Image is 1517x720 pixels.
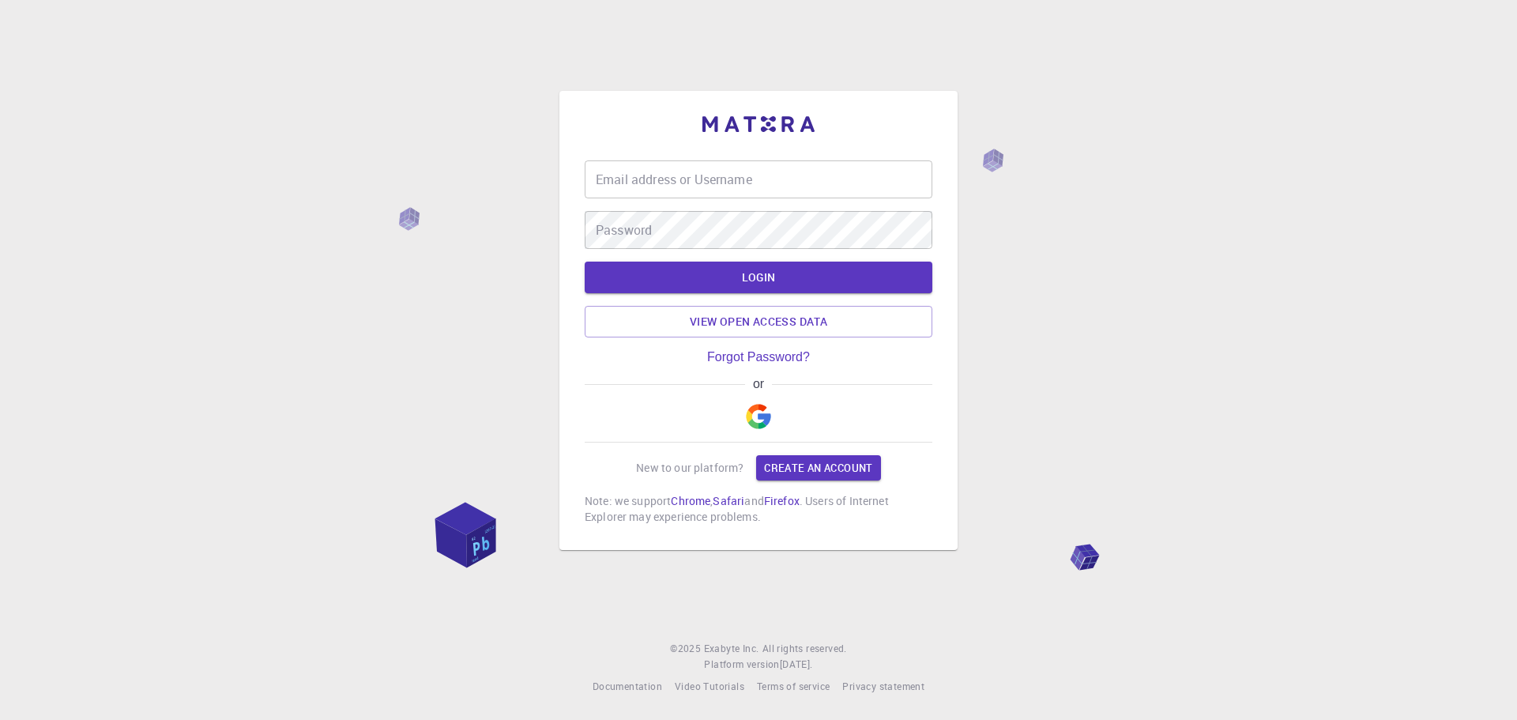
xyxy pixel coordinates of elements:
[585,306,932,337] a: View open access data
[675,680,744,692] span: Video Tutorials
[746,404,771,429] img: Google
[764,493,800,508] a: Firefox
[757,679,830,695] a: Terms of service
[670,641,703,657] span: © 2025
[842,679,924,695] a: Privacy statement
[762,641,847,657] span: All rights reserved.
[756,455,880,481] a: Create an account
[704,641,759,657] a: Exabyte Inc.
[745,377,771,391] span: or
[585,493,932,525] p: Note: we support , and . Users of Internet Explorer may experience problems.
[707,350,810,364] a: Forgot Password?
[704,642,759,654] span: Exabyte Inc.
[593,680,662,692] span: Documentation
[842,680,924,692] span: Privacy statement
[671,493,710,508] a: Chrome
[704,657,779,673] span: Platform version
[780,657,813,673] a: [DATE].
[713,493,744,508] a: Safari
[593,679,662,695] a: Documentation
[636,460,743,476] p: New to our platform?
[675,679,744,695] a: Video Tutorials
[757,680,830,692] span: Terms of service
[780,658,813,670] span: [DATE] .
[585,262,932,293] button: LOGIN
